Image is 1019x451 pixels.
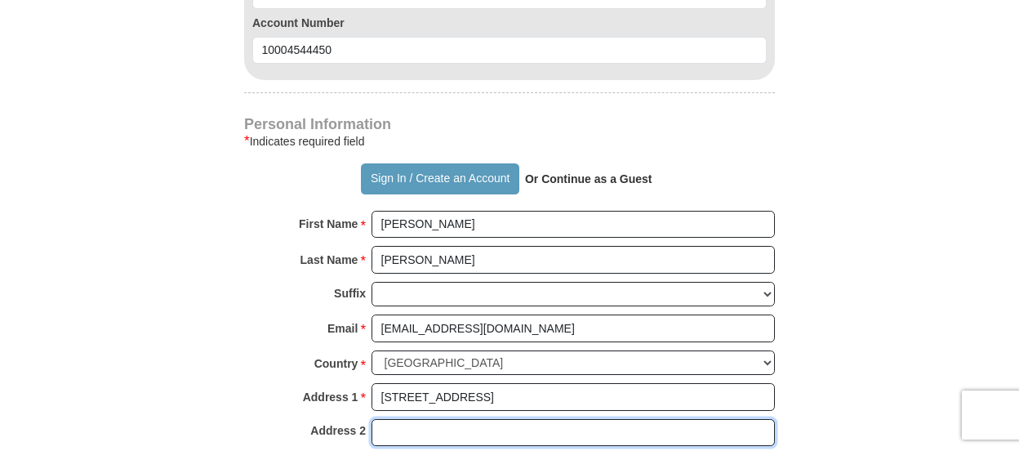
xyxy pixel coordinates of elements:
strong: Suffix [334,282,366,305]
strong: Country [314,352,358,375]
strong: Address 2 [310,419,366,442]
strong: Email [327,317,358,340]
div: Indicates required field [244,132,775,151]
strong: First Name [299,212,358,235]
strong: Or Continue as a Guest [525,172,652,185]
button: Sign In / Create an Account [361,163,518,194]
strong: Last Name [300,248,358,271]
label: Account Number [252,15,767,31]
strong: Address 1 [303,386,358,409]
h4: Personal Information [244,118,775,131]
